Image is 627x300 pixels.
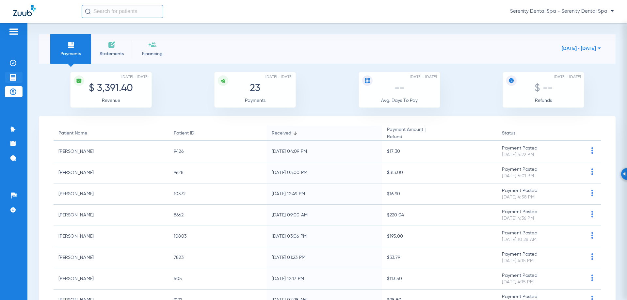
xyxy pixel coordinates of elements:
span: [DATE] 4:58 PM [502,195,535,199]
td: [PERSON_NAME] [54,205,169,226]
span: [DATE] 10:28 AM [502,237,537,242]
span: Refund [387,133,426,140]
td: [DATE] 03:06 PM [267,226,382,247]
td: $33.79 [382,247,497,268]
span: [DATE] 4:15 PM [502,280,534,284]
td: $193.00 [382,226,497,247]
img: Search Icon [85,8,91,14]
td: 9426 [169,141,267,162]
button: [DATE] - [DATE] [562,42,601,55]
td: [DATE] 12:17 PM [267,268,382,290]
div: Patient ID [174,130,262,137]
img: Arrow [623,172,626,176]
img: icon [220,78,226,84]
td: 7823 [169,247,267,268]
div: Payment Amount |Refund [387,126,492,140]
td: [PERSON_NAME] [54,183,169,205]
img: icon [364,78,370,84]
img: invoices icon [108,41,116,49]
td: [PERSON_NAME] [54,247,169,268]
span: [DATE] - [DATE] [265,74,292,80]
span: Financing [137,51,168,57]
span: [DATE] - [DATE] [554,74,581,80]
span: Payment Posted [502,252,538,257]
img: icon [76,78,82,84]
span: Payment Posted [502,188,538,193]
img: group-dot-blue.svg [588,253,596,260]
img: financing icon [149,41,156,49]
span: Payment Posted [502,210,538,214]
span: [DATE] 5:22 PM [502,152,534,157]
span: Payments [55,51,86,57]
td: 505 [169,268,267,290]
span: Payment Posted [502,273,538,278]
span: Refunds [535,98,552,103]
td: [DATE] 09:00 AM [267,205,382,226]
span: 23 [250,84,260,93]
img: group-dot-blue.svg [588,190,596,196]
span: [DATE] 4:36 PM [502,216,534,221]
iframe: Chat Widget [594,269,627,300]
span: [DATE] 5:01 PM [502,174,534,178]
span: Payment Posted [502,167,538,172]
div: Patient ID [174,130,194,137]
td: 10372 [169,183,267,205]
span: -- [394,84,404,93]
span: [DATE] 4:15 PM [502,259,534,263]
img: group-dot-blue.svg [588,168,596,175]
span: Payment Posted [502,231,538,235]
td: $113.50 [382,268,497,290]
td: [PERSON_NAME] [54,141,169,162]
div: Received [272,130,377,137]
span: [DATE] - [DATE] [410,74,437,80]
img: hamburger-icon [8,28,19,36]
td: 8662 [169,205,267,226]
img: icon [508,78,514,84]
div: Patient Name [58,130,87,137]
img: group-dot-blue.svg [588,275,596,281]
span: Serenity Dental Spa - Serenity Dental Spa [510,8,614,15]
span: Payment Posted [502,146,538,150]
div: Received [272,130,291,137]
img: Zuub Logo [13,5,36,16]
td: $220.04 [382,205,497,226]
td: 9628 [169,162,267,183]
span: Payment Posted [502,294,538,299]
td: [DATE] 12:49 PM [267,183,382,205]
td: [DATE] 04:09 PM [267,141,382,162]
img: group-dot-blue.svg [588,232,596,239]
div: Status [502,130,515,137]
div: Payment Amount | [387,126,426,140]
span: Payments [245,98,265,103]
td: $17.30 [382,141,497,162]
span: Revenue [102,98,120,103]
input: Search for patients [82,5,163,18]
img: group-dot-blue.svg [588,211,596,217]
td: [DATE] 03:00 PM [267,162,382,183]
img: group-dot-blue.svg [588,147,596,154]
td: $16.90 [382,183,497,205]
span: $ 3,391.40 [89,84,133,93]
span: Statements [96,51,127,57]
td: [PERSON_NAME] [54,268,169,290]
td: [PERSON_NAME] [54,162,169,183]
img: payments icon [67,41,75,49]
td: $313.00 [382,162,497,183]
span: [DATE] - [DATE] [121,74,148,80]
td: [PERSON_NAME] [54,226,169,247]
td: 10803 [169,226,267,247]
span: Avg. Days To Pay [381,98,418,103]
td: [DATE] 01:23 PM [267,247,382,268]
div: Status [502,130,579,137]
div: Patient Name [58,130,164,137]
span: $ -- [535,84,553,93]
